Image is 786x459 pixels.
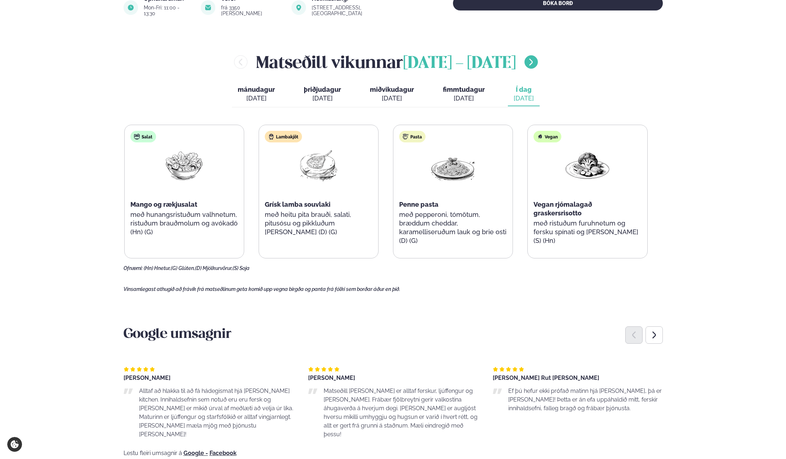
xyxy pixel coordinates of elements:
span: Vegan rjómalagað graskersrisotto [534,201,592,217]
button: menu-btn-right [524,55,538,69]
img: Spagetti.png [430,148,476,182]
span: fimmtudagur [443,86,485,93]
span: Matseðill [PERSON_NAME] er alltaf ferskur, ljúffengur og [PERSON_NAME]. Frábær fjölbreytni gerir ... [324,387,478,438]
div: [DATE] [238,94,275,103]
div: frá 3350 [PERSON_NAME] [221,5,283,16]
button: mánudagur [DATE] [232,82,281,106]
img: Lamb.svg [268,134,274,140]
img: Vegan.png [564,148,610,182]
p: Ef þú hefur ekki prófað matinn hjá [PERSON_NAME], þá er [PERSON_NAME]! Þetta er án efa uppáhaldið... [508,387,663,413]
span: þriðjudagur [304,86,341,93]
button: fimmtudagur [DATE] [437,82,491,106]
p: með ristuðum furuhnetum og fersku spínati og [PERSON_NAME] (S) (Hn) [534,219,641,245]
div: [PERSON_NAME] Rut [PERSON_NAME] [493,375,663,381]
span: (D) Mjólkurvörur, [195,265,233,271]
img: Salad.png [161,148,207,182]
button: miðvikudagur [DATE] [364,82,420,106]
div: [DATE] [370,94,414,103]
p: með pepperoni, tómötum, bræddum cheddar, karamelliseruðum lauk og brie osti (D) (G) [399,210,507,245]
div: Mon-Fri: 11:00 - 13:30 [144,5,193,16]
img: pasta.svg [403,134,409,140]
div: [PERSON_NAME] [308,375,478,381]
a: Facebook [210,450,237,456]
div: Vegan [534,131,561,142]
a: Google - [183,450,208,456]
div: [PERSON_NAME] [124,375,294,381]
h2: Matseðill vikunnar [256,50,516,74]
div: [DATE] [443,94,485,103]
h3: Google umsagnir [124,326,663,343]
div: Previous slide [625,326,643,344]
p: með hunangsristuðum valhnetum, ristuðum brauðmolum og avókadó (Hn) (G) [130,210,238,236]
img: Vegan.svg [537,134,543,140]
a: Cookie settings [7,437,22,452]
span: Í dag [514,85,534,94]
img: image alt [201,0,215,15]
img: image alt [124,0,138,15]
div: [STREET_ADDRESS], [GEOGRAPHIC_DATA] [312,5,413,16]
div: [DATE] [304,94,341,103]
img: Lamb-Meat.png [295,148,342,182]
button: Í dag [DATE] [508,82,540,106]
div: Salat [130,131,156,142]
button: þriðjudagur [DATE] [298,82,347,106]
span: [DATE] - [DATE] [403,56,516,72]
img: salad.svg [134,134,140,140]
img: image alt [291,0,306,15]
span: Mango og rækjusalat [130,201,197,208]
span: Alltaf að hlakka til að fá hádegismat hjá [PERSON_NAME] kitchen. Innihaldsefnin sem notuð eru eru... [139,387,293,438]
span: Ofnæmi: [124,265,143,271]
div: Next slide [645,326,663,344]
span: (Hn) Hnetur, [144,265,171,271]
span: Vinsamlegast athugið að frávik frá matseðlinum geta komið upp vegna birgða og panta frá fólki sem... [124,286,400,292]
span: (S) Soja [233,265,250,271]
span: Penne pasta [399,201,439,208]
p: með heitu pita brauði, salati, pitusósu og pikkluðum [PERSON_NAME] (D) (G) [265,210,372,236]
a: link [312,9,413,18]
span: Grísk lamba souvlaki [265,201,331,208]
div: Pasta [399,131,426,142]
span: (G) Glúten, [171,265,195,271]
div: Lambakjöt [265,131,302,142]
div: [DATE] [514,94,534,103]
span: Lestu fleiri umsagnir á [124,450,182,456]
span: mánudagur [238,86,275,93]
button: menu-btn-left [234,55,247,69]
span: miðvikudagur [370,86,414,93]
